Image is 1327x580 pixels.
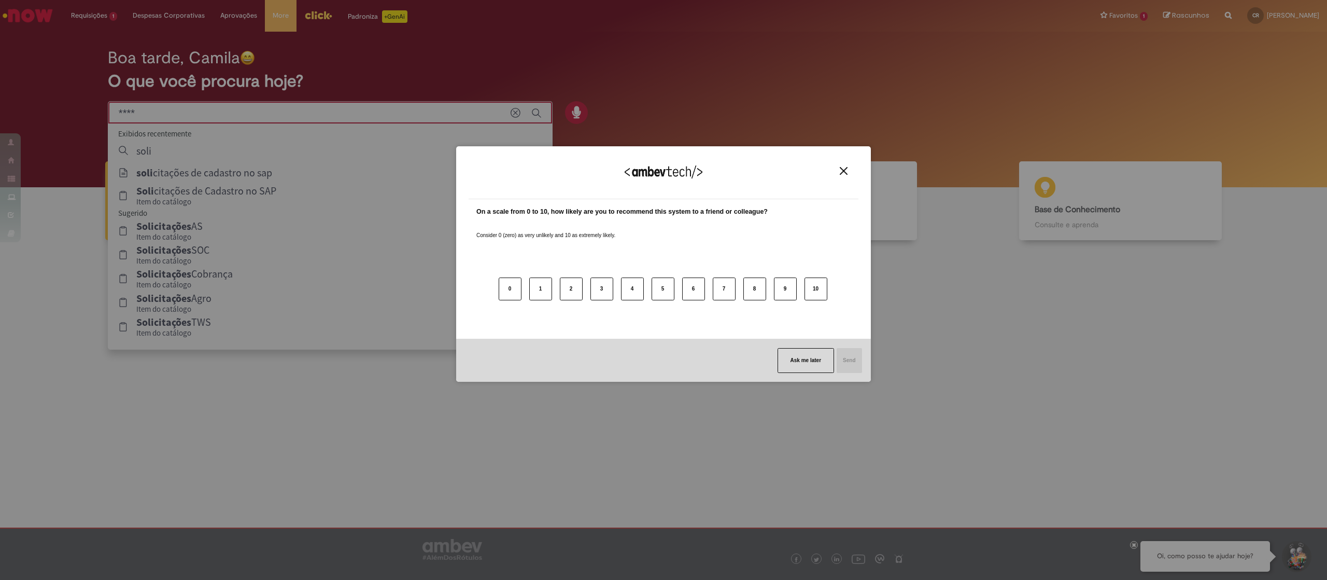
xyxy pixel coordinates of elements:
button: Ask me later [778,348,834,373]
button: 2 [560,278,583,300]
img: Close [840,167,848,175]
button: 1 [529,278,552,300]
button: 10 [804,278,827,300]
button: 6 [682,278,705,300]
button: 5 [652,278,674,300]
button: Close [837,167,851,175]
img: Logo Ambevtech [625,165,702,178]
label: On a scale from 0 to 10, how likely are you to recommend this system to a friend or colleague? [476,207,768,217]
label: Consider 0 (zero) as very unlikely and 10 as extremely likely. [476,219,615,239]
button: 4 [621,278,644,300]
button: 9 [774,278,797,300]
button: 0 [499,278,521,300]
button: 3 [590,278,613,300]
button: 7 [713,278,736,300]
button: 8 [743,278,766,300]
